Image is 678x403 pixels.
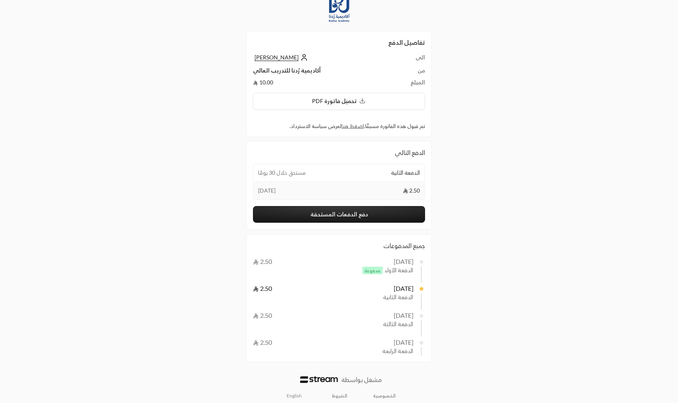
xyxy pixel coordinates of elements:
h2: تفاصيل الدفع [253,38,425,47]
div: [DATE] [394,338,414,347]
span: 2.50 [253,311,272,319]
span: الدفعة الثانية [391,169,420,177]
span: مستحق خلال 30 يومًا [258,169,306,177]
td: المبلغ [395,78,425,86]
span: الدفعة الثانية [383,293,413,302]
a: English [282,390,306,402]
div: [DATE] [394,284,414,293]
span: [DATE] [258,187,276,195]
img: Logo [300,376,338,383]
a: الشروط [332,393,347,399]
td: الى [395,53,425,67]
p: مشغل بواسطة [341,375,382,384]
button: دفع الدفعات المستحقة [253,206,425,223]
span: 2.50 [253,285,272,292]
td: 10.00 [253,78,395,86]
span: 2.50 [253,258,272,265]
span: الدفعة الثالثة [383,320,413,329]
div: [DATE] [394,257,414,266]
a: اضغط هنا [341,123,364,129]
span: الدفعة الأولى [360,266,413,275]
div: [DATE] [394,311,414,320]
span: 2.50 [253,338,272,346]
span: [PERSON_NAME] [255,54,299,61]
td: أكاديمية رُدنا للتدريب العالي [253,67,395,78]
div: الدفع التالي [253,148,425,157]
button: تحميل فاتورة PDF [253,93,425,110]
span: مدفوعة [362,267,383,274]
div: جميع المدفوعات [253,241,425,250]
span: تحميل فاتورة PDF [312,97,357,104]
span: 2.50 [403,187,420,195]
span: الدفعة الرابعة [382,347,413,355]
div: تم قبول هذه الفاتورة مسبقًا. لعرض سياسة الاسترداد. [253,122,425,130]
a: الخصوصية [373,393,396,399]
a: [PERSON_NAME] [253,54,308,61]
td: من [395,67,425,78]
